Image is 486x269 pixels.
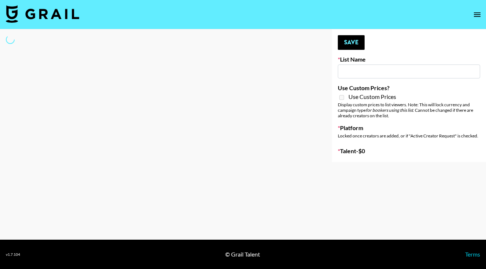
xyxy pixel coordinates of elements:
label: Talent - $ 0 [338,147,480,155]
em: for bookers using this list [366,107,413,113]
label: List Name [338,56,480,63]
div: Display custom prices to list viewers. Note: This will lock currency and campaign type . Cannot b... [338,102,480,118]
div: © Grail Talent [225,251,260,258]
span: Use Custom Prices [348,93,396,100]
label: Use Custom Prices? [338,84,480,92]
img: Grail Talent [6,5,79,23]
a: Terms [465,251,480,258]
label: Platform [338,124,480,132]
button: Save [338,35,365,50]
button: open drawer [470,7,485,22]
div: Locked once creators are added, or if "Active Creator Request" is checked. [338,133,480,139]
div: v 1.7.104 [6,252,20,257]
